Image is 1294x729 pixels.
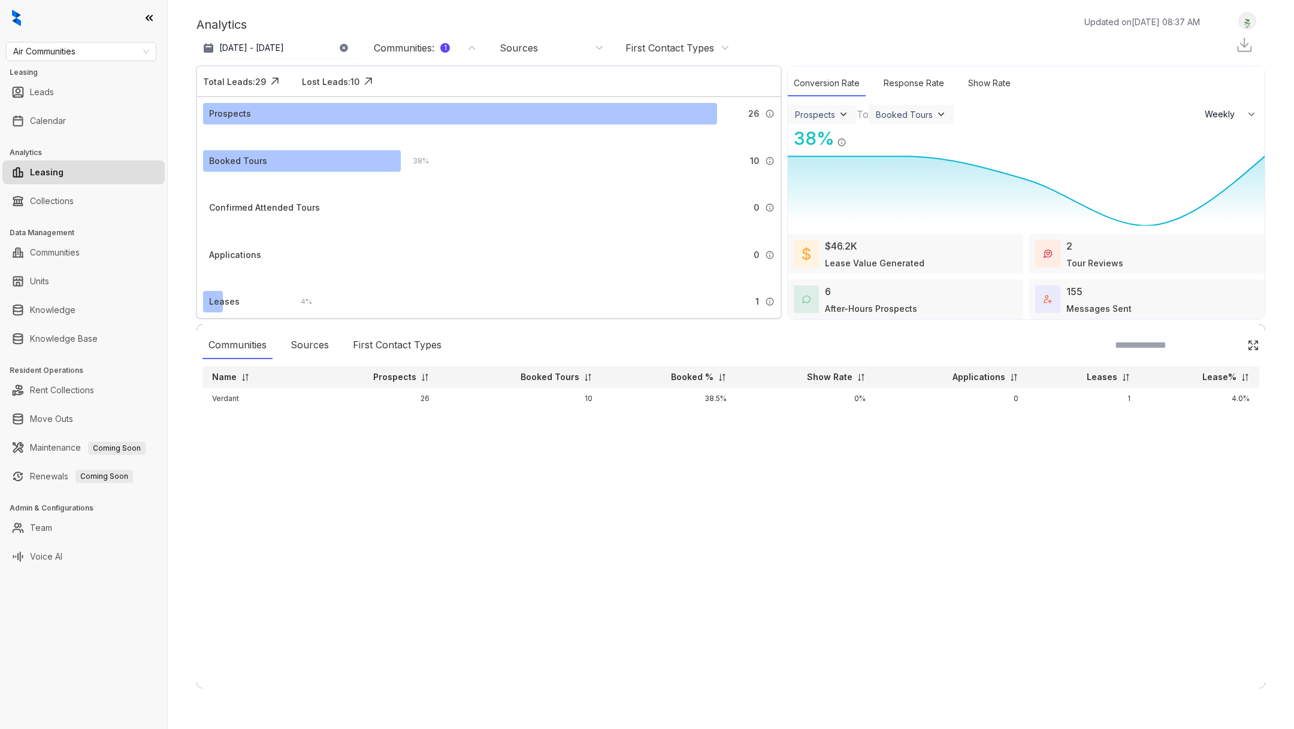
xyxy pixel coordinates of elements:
[440,43,450,53] div: 1
[30,407,73,431] a: Move Outs
[500,41,538,54] div: Sources
[1198,104,1265,125] button: Weekly
[755,295,759,308] span: 1
[2,516,165,540] li: Team
[750,154,759,168] span: 10
[2,241,165,265] li: Communities
[88,442,146,455] span: Coming Soon
[347,332,448,359] div: First Contact Types
[1044,295,1052,303] img: TotalFum
[1247,339,1259,351] img: Click Icon
[962,71,1017,96] div: Show Rate
[583,373,592,382] img: sorting
[625,41,714,54] div: First Contact Types
[30,327,98,351] a: Knowledge Base
[748,107,759,120] span: 26
[2,109,165,133] li: Calendar
[795,110,835,120] div: Prospects
[30,160,64,184] a: Leasing
[373,371,416,383] p: Prospects
[671,371,713,383] p: Booked %
[30,298,75,322] a: Knowledge
[289,295,312,308] div: 4 %
[825,302,917,315] div: After-Hours Prospects
[875,388,1027,409] td: 0
[421,373,430,382] img: sorting
[1084,16,1200,28] p: Updated on [DATE] 08:37 AM
[825,239,857,253] div: $46.2K
[1009,373,1018,382] img: sorting
[196,16,247,34] p: Analytics
[2,545,165,569] li: Voice AI
[2,327,165,351] li: Knowledge Base
[75,470,133,483] span: Coming Soon
[802,247,811,261] img: LeaseValue
[765,203,775,212] img: Info
[802,295,811,304] img: AfterHoursConversations
[825,257,924,269] div: Lease Value Generated
[209,295,240,308] div: Leases
[2,378,165,402] li: Rent Collections
[1222,340,1232,350] img: SearchIcon
[825,284,831,299] div: 6
[754,201,759,214] span: 0
[241,373,250,382] img: sorting
[30,378,94,402] a: Rent Collections
[30,109,66,133] a: Calendar
[846,127,864,145] img: Click Icon
[521,371,579,383] p: Booked Tours
[209,248,261,262] div: Applications
[12,10,21,26] img: logo
[1066,239,1072,253] div: 2
[837,138,846,147] img: Info
[602,388,736,409] td: 38.5%
[1121,373,1130,382] img: sorting
[1140,388,1259,409] td: 4.0%
[2,436,165,460] li: Maintenance
[439,388,602,409] td: 10
[266,72,284,90] img: Click Icon
[30,516,52,540] a: Team
[10,227,167,238] h3: Data Management
[203,75,266,88] div: Total Leads: 29
[212,371,237,383] p: Name
[765,156,775,166] img: Info
[736,388,876,409] td: 0%
[30,189,74,213] a: Collections
[10,365,167,376] h3: Resident Operations
[1205,108,1241,120] span: Weekly
[1235,36,1253,54] img: Download
[209,107,251,120] div: Prospects
[788,125,835,152] div: 38 %
[953,371,1005,383] p: Applications
[196,37,358,59] button: [DATE] - [DATE]
[1028,388,1141,409] td: 1
[857,373,866,382] img: sorting
[30,269,49,293] a: Units
[838,108,849,120] img: ViewFilterArrow
[1066,257,1123,269] div: Tour Reviews
[876,110,933,120] div: Booked Tours
[935,108,947,120] img: ViewFilterArrow
[2,269,165,293] li: Units
[1241,373,1250,382] img: sorting
[2,298,165,322] li: Knowledge
[1087,371,1117,383] p: Leases
[2,189,165,213] li: Collections
[2,464,165,488] li: Renewals
[209,201,320,214] div: Confirmed Attended Tours
[10,147,167,158] h3: Analytics
[765,297,775,306] img: Info
[209,154,267,168] div: Booked Tours
[857,107,869,121] div: To
[765,250,775,260] img: Info
[1239,15,1256,28] img: UserAvatar
[718,373,727,382] img: sorting
[1202,371,1236,383] p: Lease%
[765,109,775,119] img: Info
[2,80,165,104] li: Leads
[807,371,852,383] p: Show Rate
[13,42,149,60] span: Air Communities
[754,248,759,262] span: 0
[788,71,866,96] div: Conversion Rate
